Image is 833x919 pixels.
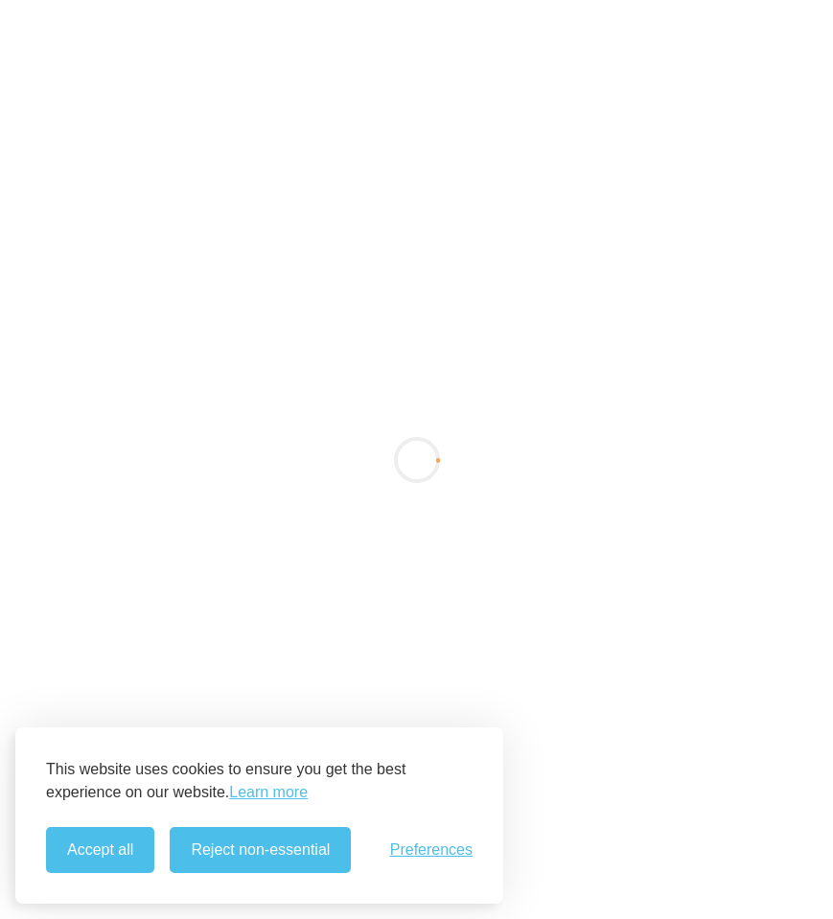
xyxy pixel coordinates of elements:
span: Preferences [390,841,473,859]
button: Toggle preferences [390,841,473,859]
a: Learn more [229,781,308,804]
button: Reject non-essential [170,827,351,873]
p: This website uses cookies to ensure you get the best experience on our website. [46,758,473,804]
button: Accept all cookies [46,827,154,873]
